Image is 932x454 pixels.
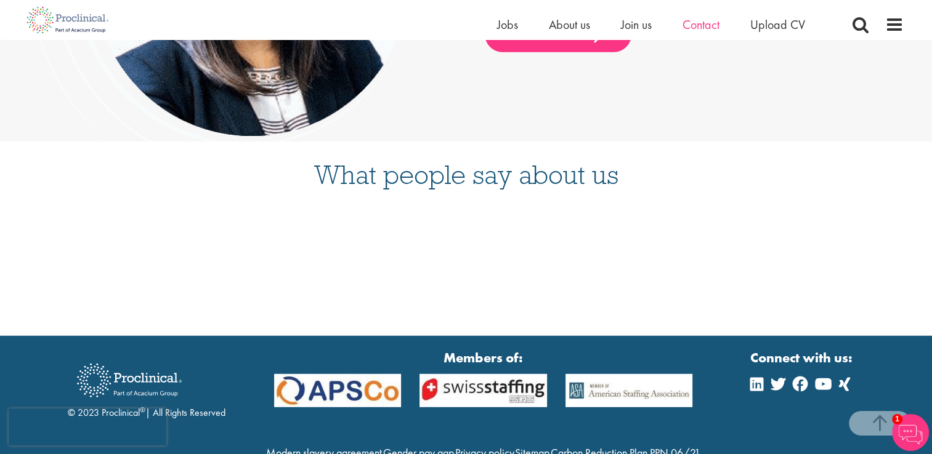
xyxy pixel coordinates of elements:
[20,213,913,299] iframe: Customer reviews powered by Trustpilot
[140,405,145,415] sup: ®
[750,348,855,367] strong: Connect with us:
[892,414,902,424] span: 1
[410,374,556,408] img: APSCo
[497,17,518,33] a: Jobs
[9,408,166,445] iframe: reCAPTCHA
[683,17,719,33] a: Contact
[68,354,225,420] div: © 2023 Proclinical | All Rights Reserved
[621,17,652,33] a: Join us
[68,355,191,406] img: Proclinical Recruitment
[892,414,929,451] img: Chatbot
[265,374,411,408] img: APSCo
[556,374,702,408] img: APSCo
[549,17,590,33] a: About us
[750,17,805,33] a: Upload CV
[274,348,693,367] strong: Members of:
